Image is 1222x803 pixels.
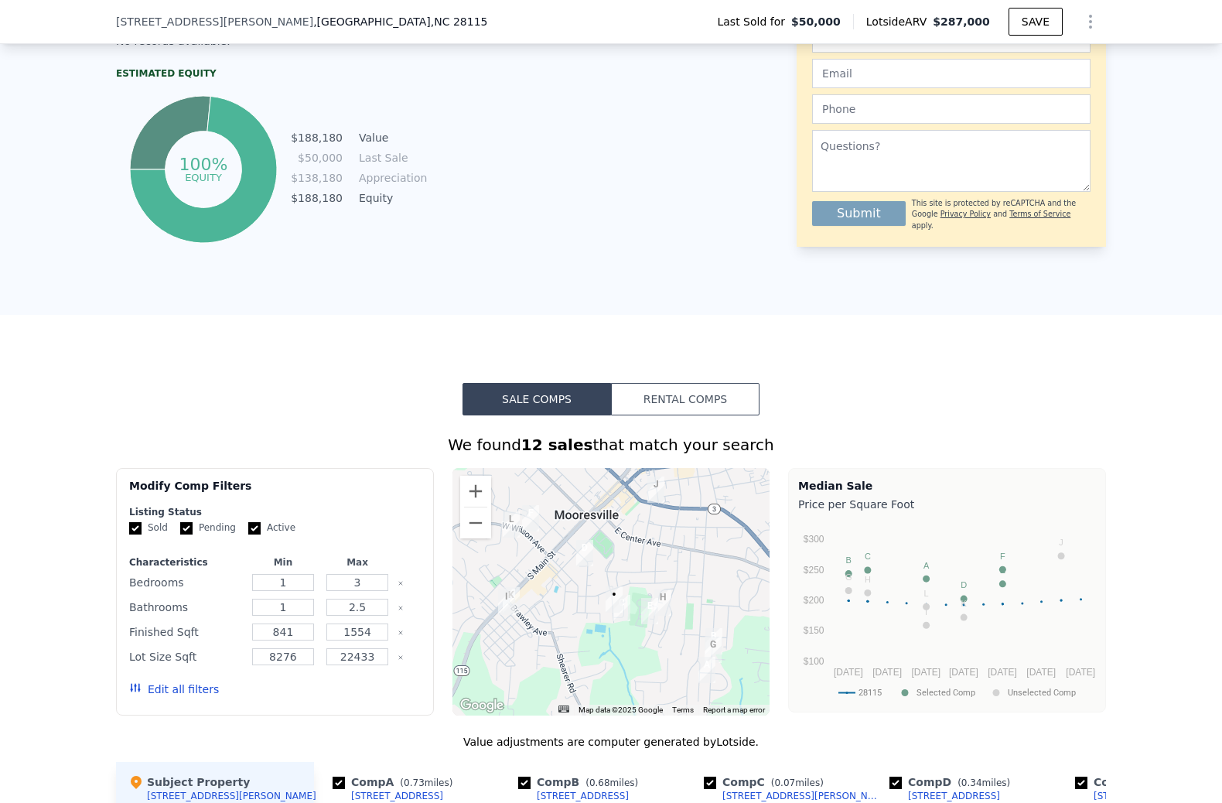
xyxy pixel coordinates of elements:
[498,589,515,615] div: 621 Spruce St
[290,149,343,166] td: $50,000
[798,478,1096,494] div: Median Sale
[961,580,967,589] text: D
[812,94,1091,124] input: Phone
[1075,790,1186,802] a: [STREET_ADDRESS]
[129,621,243,643] div: Finished Sqft
[654,589,671,616] div: 331 Cedar St
[1094,790,1186,802] div: [STREET_ADDRESS]
[1075,774,1200,790] div: Comp E
[129,521,168,535] label: Sold
[1075,6,1106,37] button: Show Options
[521,436,593,454] strong: 12 sales
[798,494,1096,515] div: Price per Square Foot
[333,774,459,790] div: Comp A
[804,565,824,576] text: $250
[804,625,824,636] text: $150
[290,129,343,146] td: $188,180
[923,561,930,570] text: A
[290,169,343,186] td: $138,180
[129,646,243,668] div: Lot Size Sqft
[129,522,142,535] input: Sold
[705,628,722,654] div: 440 Fieldstone Rd
[647,477,664,503] div: 249 Institute St
[356,169,425,186] td: Appreciation
[804,656,824,667] text: $100
[179,155,227,174] tspan: 100%
[1066,667,1095,678] text: [DATE]
[180,522,193,535] input: Pending
[865,575,871,584] text: H
[116,14,313,29] span: [STREET_ADDRESS][PERSON_NAME]
[356,190,425,207] td: Equity
[404,777,425,788] span: 0.73
[865,552,871,561] text: C
[949,667,978,678] text: [DATE]
[889,790,1000,802] a: [STREET_ADDRESS]
[812,201,906,226] button: Submit
[116,734,1106,750] div: Value adjustments are computer generated by Lotside .
[672,706,694,714] a: Terms (opens in new tab)
[908,790,1000,802] div: [STREET_ADDRESS]
[249,556,317,569] div: Min
[503,587,520,613] div: 609 Spruce St
[889,774,1016,790] div: Comp D
[698,657,715,683] div: 619 Fieldstone Rd
[460,507,491,538] button: Zoom out
[912,198,1091,231] div: This site is protected by reCAPTCHA and the Google and apply.
[398,580,404,586] button: Clear
[961,599,968,608] text: K
[456,695,507,716] a: Open this area in Google Maps (opens a new window)
[398,654,404,661] button: Clear
[798,515,1096,709] svg: A chart.
[398,630,404,636] button: Clear
[356,149,425,166] td: Last Sale
[180,521,236,535] label: Pending
[858,688,882,698] text: 28115
[933,15,990,28] span: $287,000
[579,777,644,788] span: ( miles)
[129,572,243,593] div: Bedrooms
[791,14,841,29] span: $50,000
[313,14,487,29] span: , [GEOGRAPHIC_DATA]
[518,774,644,790] div: Comp B
[641,598,658,624] div: 337 Glenwood Dr
[834,667,863,678] text: [DATE]
[116,434,1106,456] div: We found that match your search
[129,596,243,618] div: Bathrooms
[128,774,250,790] div: Subject Property
[1009,210,1070,218] a: Terms of Service
[589,777,610,788] span: 0.68
[129,682,219,697] button: Edit all filters
[804,534,824,545] text: $300
[866,14,933,29] span: Lotside ARV
[703,706,765,714] a: Report a map error
[323,556,391,569] div: Max
[613,595,630,621] div: 114 Leonard St
[1059,538,1063,547] text: J
[456,695,507,716] img: Google
[765,777,830,788] span: ( miles)
[185,171,222,183] tspan: equity
[705,637,722,663] div: 502 Fieldstone Rd
[722,790,883,802] div: [STREET_ADDRESS][PERSON_NAME]
[356,129,425,146] td: Value
[606,586,623,613] div: 422 E Mclelland Ave
[988,667,1017,678] text: [DATE]
[518,790,629,802] a: [STREET_ADDRESS]
[1000,566,1005,575] text: E
[576,540,593,566] div: 243 E Catawba Ave
[774,777,795,788] span: 0.07
[704,774,830,790] div: Comp C
[1009,8,1063,36] button: SAVE
[248,522,261,535] input: Active
[951,777,1016,788] span: ( miles)
[846,555,852,565] text: B
[248,521,295,535] label: Active
[398,605,404,611] button: Clear
[704,790,883,802] a: [STREET_ADDRESS][PERSON_NAME]
[804,595,824,606] text: $200
[924,589,929,598] text: L
[463,383,611,415] button: Sale Comps
[147,790,316,802] div: [STREET_ADDRESS][PERSON_NAME]
[116,67,425,80] div: Estimated Equity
